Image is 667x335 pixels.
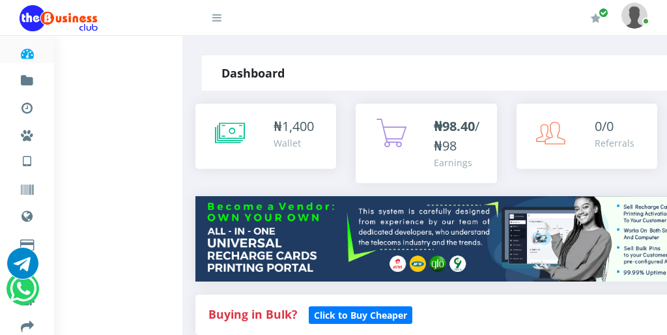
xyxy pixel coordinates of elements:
[434,117,475,135] b: ₦98.40
[208,306,297,322] strong: Buying in Bulk?
[20,172,35,203] a: Vouchers
[282,117,314,135] span: 1,400
[20,90,35,121] a: Transactions
[50,143,158,166] a: Nigerian VTU
[434,117,479,154] span: /₦98
[599,8,608,18] span: Renew/Upgrade Subscription
[434,156,483,169] div: Earnings
[20,5,98,31] img: Logo
[595,136,634,150] div: Referrals
[314,309,407,321] b: Click to Buy Cheaper
[274,136,314,150] div: Wallet
[10,283,36,304] a: Chat for support
[309,306,412,322] a: Click to Buy Cheaper
[356,104,496,183] a: ₦98.40/₦98 Earnings
[221,65,285,81] strong: Dashboard
[195,104,336,169] a: ₦1,400 Wallet
[7,257,38,279] a: Chat for support
[595,117,614,135] span: 0/0
[20,117,35,149] a: Miscellaneous Payments
[20,35,35,66] a: Dashboard
[50,162,158,184] a: International VTU
[20,198,35,231] a: Data
[274,117,314,136] div: ₦
[20,227,35,258] a: Cable TV, Electricity
[20,63,35,94] a: Fund wallet
[591,13,601,23] i: Renew/Upgrade Subscription
[20,143,35,176] a: VTU
[517,104,657,169] a: 0/0 Referrals
[621,3,647,28] img: User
